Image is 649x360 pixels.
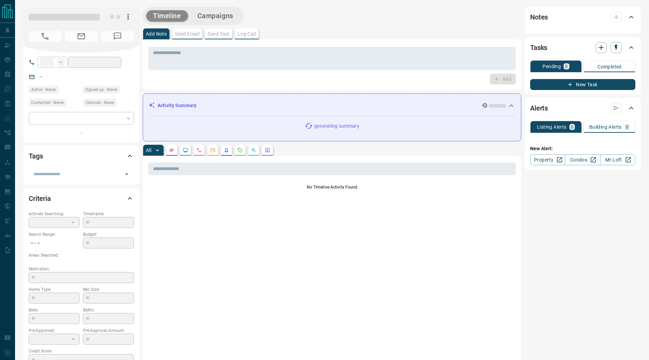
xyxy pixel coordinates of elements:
[83,327,134,334] p: Pre-Approval Amount:
[530,154,565,165] a: Property
[83,231,134,237] p: Budget:
[314,123,359,130] p: generating summary
[29,252,134,258] p: Areas Searched:
[85,99,114,106] span: Claimed - Never
[597,64,622,69] p: Completed
[191,10,240,22] button: Campaigns
[29,31,61,42] span: No Number
[530,9,635,25] div: Notes
[530,42,547,53] h2: Tasks
[65,31,98,42] span: No Email
[29,211,80,217] p: Actively Searching:
[589,125,622,129] p: Building Alerts
[29,190,134,207] div: Criteria
[157,102,196,109] p: Activity Summary
[146,10,188,22] button: Timeline
[224,147,229,153] svg: Listing Alerts
[530,100,635,116] div: Alerts
[571,125,574,129] p: 0
[251,147,257,153] svg: Opportunities
[537,125,567,129] p: Listing Alerts
[31,86,56,93] span: Active - Never
[83,211,134,217] p: Timeframe:
[237,147,243,153] svg: Requests
[196,147,202,153] svg: Calls
[29,148,134,164] div: Tags
[29,286,80,293] p: Home Type:
[146,31,167,36] p: Add Note
[29,348,134,354] p: Credit Score:
[530,39,635,56] div: Tasks
[565,154,600,165] a: Condos
[149,99,515,112] div: Activity Summary
[40,74,42,79] a: --
[29,307,80,313] p: Beds:
[565,64,568,69] p: 0
[542,64,561,69] p: Pending
[530,145,635,152] p: New Alert:
[626,125,629,129] p: 0
[83,307,134,313] p: Baths:
[148,184,516,190] p: No Timeline Activity Found
[530,12,548,23] h2: Notes
[31,99,64,106] span: Contacted - Never
[29,193,51,204] h2: Criteria
[265,147,270,153] svg: Agent Actions
[29,231,80,237] p: Search Range:
[29,266,134,272] p: Motivation:
[29,151,43,162] h2: Tags
[169,147,175,153] svg: Notes
[85,86,118,93] span: Signed up - Never
[122,169,132,179] button: Open
[101,31,134,42] span: No Number
[530,79,635,90] button: New Task
[146,148,151,153] p: All
[530,103,548,114] h2: Alerts
[600,154,635,165] a: Mr.Loft
[29,327,80,334] p: Pre-Approved:
[83,286,134,293] p: Min Size:
[210,147,216,153] svg: Emails
[29,237,80,249] p: -- - --
[183,147,188,153] svg: Lead Browsing Activity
